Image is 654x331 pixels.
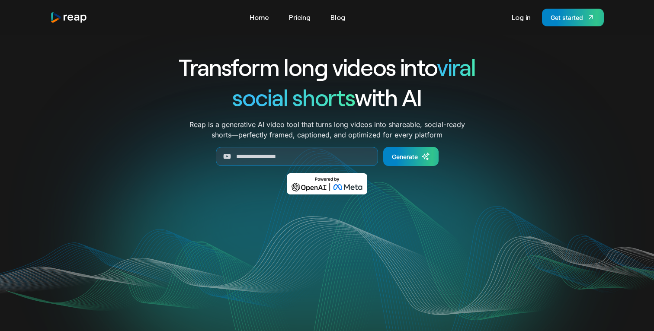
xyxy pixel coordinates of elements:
span: viral [437,53,475,81]
a: Generate [383,147,439,166]
form: Generate Form [147,147,507,166]
a: Blog [326,10,349,24]
div: Get started [551,13,583,22]
div: Generate [392,152,418,161]
a: Pricing [285,10,315,24]
a: Get started [542,9,604,26]
span: social shorts [232,83,355,111]
h1: with AI [147,82,507,112]
h1: Transform long videos into [147,52,507,82]
a: Log in [507,10,535,24]
a: Home [245,10,273,24]
img: reap logo [50,12,87,23]
img: Powered by OpenAI & Meta [287,173,368,194]
p: Reap is a generative AI video tool that turns long videos into shareable, social-ready shorts—per... [189,119,465,140]
a: home [50,12,87,23]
